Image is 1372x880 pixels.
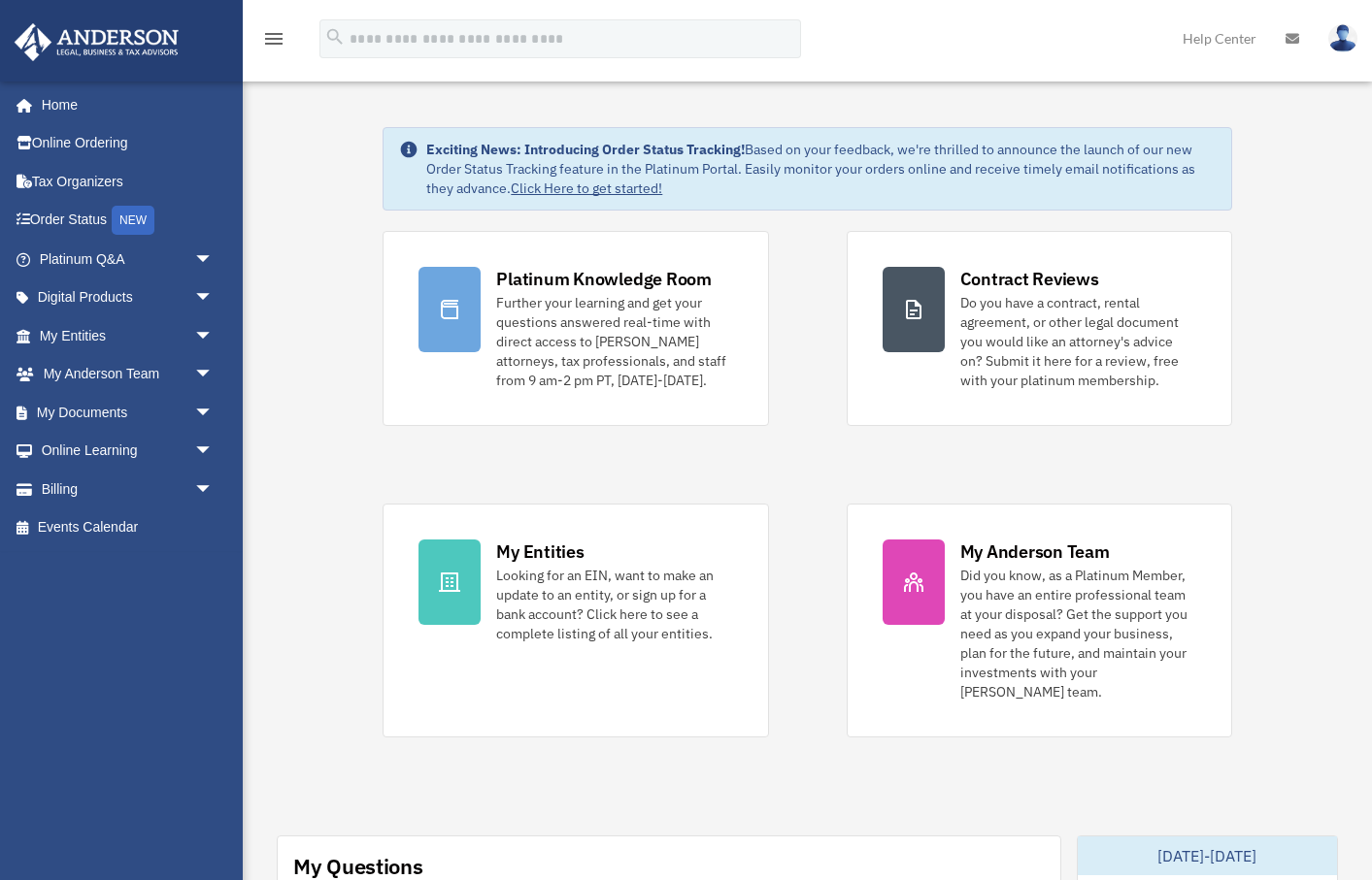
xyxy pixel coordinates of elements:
div: Did you know, as a Platinum Member, you have an entire professional team at your disposal? Get th... [960,566,1196,701]
i: menu [262,27,285,50]
i: search [324,26,346,48]
img: User Pic [1328,24,1357,52]
div: Contract Reviews [960,267,1099,291]
a: Contract Reviews Do you have a contract, rental agreement, or other legal document you would like... [847,231,1232,426]
span: arrow_drop_down [194,355,233,395]
span: arrow_drop_down [194,470,233,509]
a: Events Calendar [14,508,243,547]
a: My Documentsarrow_drop_down [14,393,243,432]
div: Do you have a contract, rental agreement, or other legal document you would like an attorney's ad... [960,293,1196,390]
span: arrow_drop_down [194,240,233,279]
a: Platinum Q&Aarrow_drop_down [14,240,243,278]
span: arrow_drop_down [194,432,233,472]
div: Platinum Knowledge Room [496,267,712,291]
a: Digital Productsarrow_drop_down [14,278,243,317]
a: Platinum Knowledge Room Further your learning and get your questions answered real-time with dire... [383,231,768,426]
a: Tax Organizers [14,162,243,201]
a: My Entities Looking for an EIN, want to make an update to an entity, or sign up for a bank accoun... [383,504,768,737]
a: Click Here to get started! [511,179,662,197]
a: Online Ordering [14,124,243,163]
div: Based on your feedback, we're thrilled to announce the launch of our new Order Status Tracking fe... [426,140,1215,198]
span: arrow_drop_down [194,316,233,356]
div: Looking for an EIN, want to make an update to an entity, or sign up for a bank account? Click her... [496,566,732,643]
strong: Exciting News: Introducing Order Status Tracking! [426,141,745,158]
div: NEW [112,206,154,235]
a: menu [262,34,285,50]
a: Order StatusNEW [14,201,243,241]
div: [DATE]-[DATE] [1078,836,1337,875]
div: Further your learning and get your questions answered real-time with direct access to [PERSON_NAM... [496,293,732,390]
a: Billingarrow_drop_down [14,470,243,508]
a: My Entitiesarrow_drop_down [14,316,243,355]
a: My Anderson Teamarrow_drop_down [14,355,243,394]
span: arrow_drop_down [194,278,233,318]
span: arrow_drop_down [194,393,233,433]
a: Online Learningarrow_drop_down [14,432,243,471]
img: Anderson Advisors Platinum Portal [9,23,184,61]
div: My Anderson Team [960,539,1110,564]
div: My Entities [496,539,584,564]
a: Home [14,85,233,124]
a: My Anderson Team Did you know, as a Platinum Member, you have an entire professional team at your... [847,504,1232,737]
